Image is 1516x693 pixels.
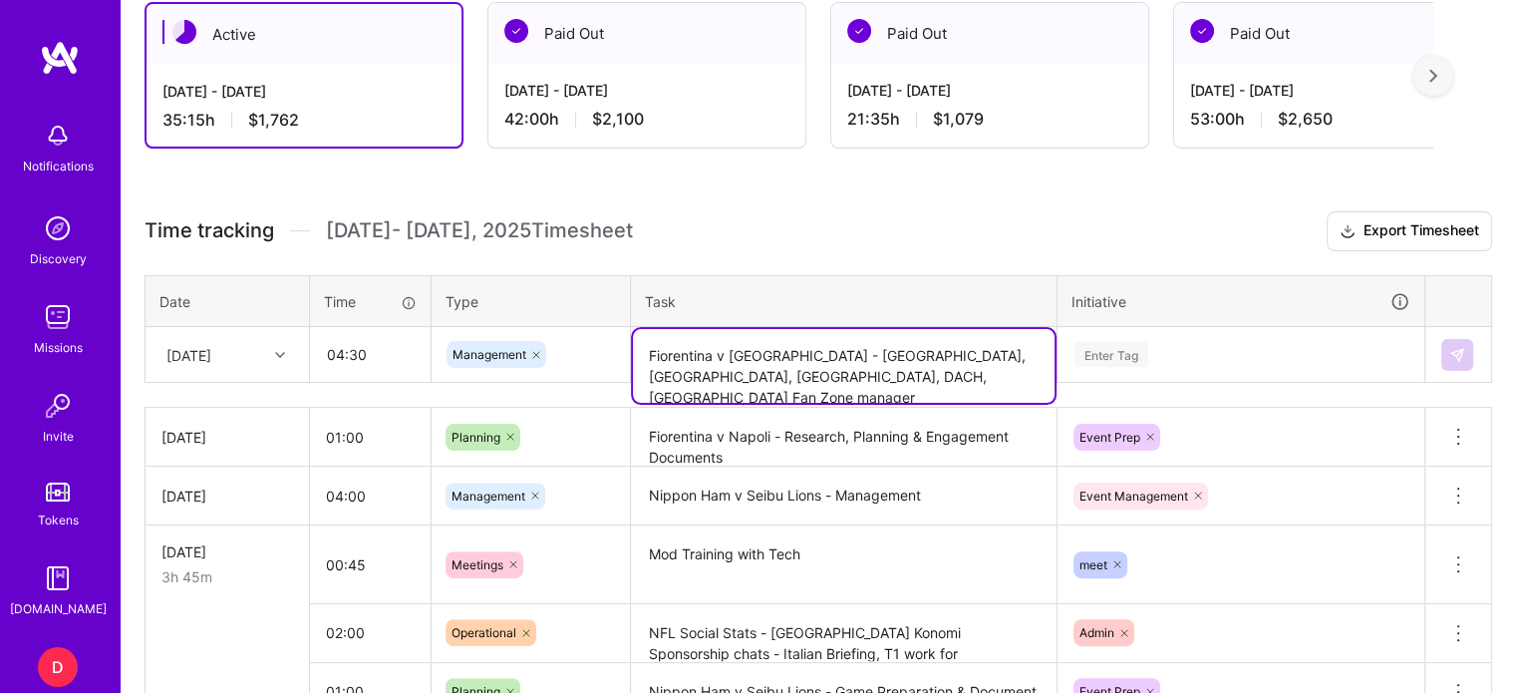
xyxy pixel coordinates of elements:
div: 53:00 h [1190,109,1475,130]
th: Type [432,275,631,327]
div: Invite [43,426,74,447]
div: D [38,647,78,687]
span: Management [452,489,525,504]
th: Task [631,275,1058,327]
div: Paid Out [831,3,1148,64]
div: Notifications [23,156,94,176]
textarea: Fiorentina v [GEOGRAPHIC_DATA] - [GEOGRAPHIC_DATA], [GEOGRAPHIC_DATA], [GEOGRAPHIC_DATA], DACH, [... [633,329,1055,403]
div: [DATE] [166,344,211,365]
input: HH:MM [310,606,431,659]
div: Paid Out [488,3,805,64]
textarea: NFL Social Stats - [GEOGRAPHIC_DATA] Konomi Sponsorship chats - Italian Briefing, T1 work for [PE... [633,606,1055,661]
span: Planning [452,430,500,445]
img: guide book [38,558,78,598]
div: Active [147,4,461,65]
span: Event Management [1079,489,1188,504]
img: Invite [38,386,78,426]
div: Initiative [1071,290,1410,313]
span: Management [453,347,526,362]
img: Paid Out [847,19,871,43]
textarea: Nippon Ham v Seibu Lions - Management [633,469,1055,523]
span: $2,650 [1278,109,1333,130]
div: [DATE] - [DATE] [162,81,446,102]
img: bell [38,116,78,156]
img: Paid Out [504,19,528,43]
span: Event Prep [1079,430,1140,445]
div: Paid Out [1174,3,1491,64]
i: icon Chevron [275,350,285,360]
div: Enter Tag [1074,339,1148,370]
img: tokens [46,483,70,502]
input: HH:MM [310,411,431,464]
div: [DOMAIN_NAME] [10,598,107,619]
button: Export Timesheet [1327,211,1492,251]
th: Date [146,275,310,327]
span: meet [1079,557,1107,572]
input: HH:MM [310,470,431,522]
img: Submit [1449,347,1465,363]
img: logo [40,40,80,76]
span: [DATE] - [DATE] , 2025 Timesheet [326,218,633,243]
img: Active [172,20,196,44]
textarea: Mod Training with Tech [633,527,1055,602]
div: Missions [34,337,83,358]
input: HH:MM [311,328,430,381]
div: 42:00 h [504,109,789,130]
span: Meetings [452,557,503,572]
div: [DATE] [161,427,293,448]
div: 35:15 h [162,110,446,131]
span: Admin [1079,625,1114,640]
span: Time tracking [145,218,274,243]
div: [DATE] [161,486,293,507]
div: [DATE] [161,541,293,562]
div: 3h 45m [161,566,293,587]
div: [DATE] - [DATE] [504,80,789,101]
div: Tokens [38,510,79,530]
div: Discovery [30,248,87,269]
a: D [33,647,83,687]
div: 21:35 h [847,109,1132,130]
span: $1,762 [248,110,299,131]
input: HH:MM [310,538,431,591]
div: [DATE] - [DATE] [1190,80,1475,101]
textarea: Fiorentina v Napoli - Research, Planning & Engagement Documents [633,410,1055,465]
i: icon Download [1340,221,1356,242]
img: teamwork [38,297,78,337]
img: right [1429,69,1437,83]
span: Operational [452,625,516,640]
div: Time [324,291,417,312]
span: $2,100 [592,109,644,130]
img: discovery [38,208,78,248]
span: $1,079 [933,109,984,130]
img: Paid Out [1190,19,1214,43]
div: [DATE] - [DATE] [847,80,1132,101]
